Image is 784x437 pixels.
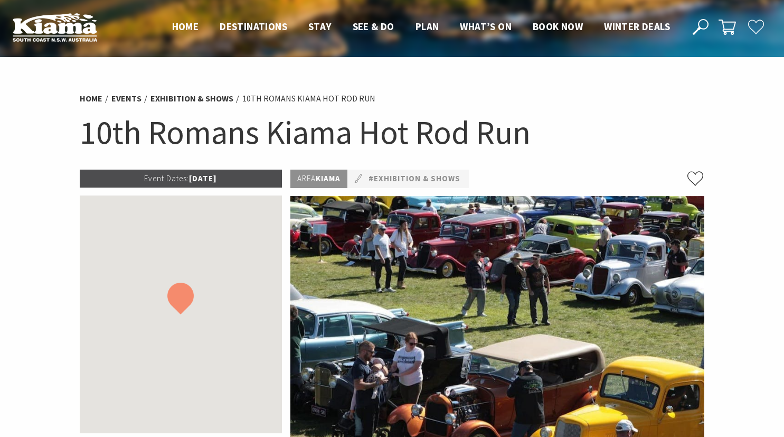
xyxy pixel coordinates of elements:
img: Kiama Logo [13,13,97,42]
nav: Main Menu [162,18,681,36]
span: Event Dates: [144,173,189,183]
span: Home [172,20,199,33]
a: #Exhibition & Shows [369,172,460,185]
span: See & Do [353,20,394,33]
span: Stay [308,20,332,33]
a: Exhibition & Shows [150,93,233,104]
span: Area [297,173,316,183]
p: [DATE] [80,170,282,188]
a: Home [80,93,102,104]
span: Destinations [220,20,287,33]
li: 10th Romans Kiama Hot Rod Run [242,92,375,106]
h1: 10th Romans Kiama Hot Rod Run [80,111,705,154]
span: Plan [415,20,439,33]
span: Book now [533,20,583,33]
span: What’s On [460,20,512,33]
a: Events [111,93,141,104]
span: Winter Deals [604,20,670,33]
p: Kiama [290,170,347,188]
